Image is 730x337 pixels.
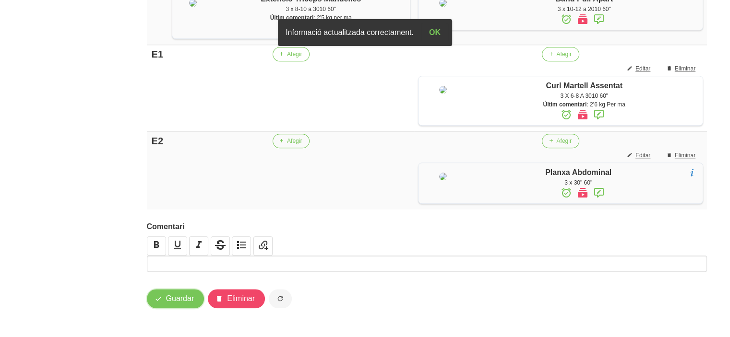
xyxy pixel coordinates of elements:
[635,64,650,73] span: Editar
[660,61,703,76] button: Eliminar
[621,148,658,163] button: Editar
[227,293,255,304] span: Eliminar
[287,50,302,58] span: Afegir
[675,64,695,73] span: Eliminar
[675,151,695,160] span: Eliminar
[470,178,698,187] div: 3 x 30" 60"
[439,86,447,93] img: 8ea60705-12ae-42e8-83e1-4ba62b1261d5%2Factivities%2F45028-curl-martell-assentat-jpg.jpg
[556,50,571,58] span: Afegir
[216,5,405,13] div: 3 x 8-10 a 3010 60"
[470,92,698,100] div: 3 X 6-8 A 3010 60"
[556,137,571,145] span: Afegir
[147,221,707,232] label: Comentari
[166,293,194,304] span: Guardar
[208,289,265,308] button: Eliminar
[421,23,448,42] button: OK
[542,47,579,61] button: Afegir
[287,137,302,145] span: Afegir
[542,134,579,148] button: Afegir
[543,101,586,108] strong: Últim comentari
[216,13,405,22] div: : 2’5 kg per ma
[470,100,698,109] div: : 2’6 kg Per ma
[278,23,421,42] div: Informació actualitzada correctament.
[546,81,622,90] span: Curl Martell Assentat
[545,168,611,176] span: Planxa Abdominal
[439,173,447,180] img: 8ea60705-12ae-42e8-83e1-4ba62b1261d5%2Factivities%2F4417-planxa-abdominal-jpg.jpg
[273,47,310,61] button: Afegir
[635,151,650,160] span: Editar
[660,148,703,163] button: Eliminar
[273,134,310,148] button: Afegir
[621,61,658,76] button: Editar
[270,14,314,21] strong: Últim comentari
[151,47,165,61] div: E1
[151,134,165,148] div: E2
[470,5,698,13] div: 3 x 10-12 a 2010 60"
[147,289,204,308] button: Guardar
